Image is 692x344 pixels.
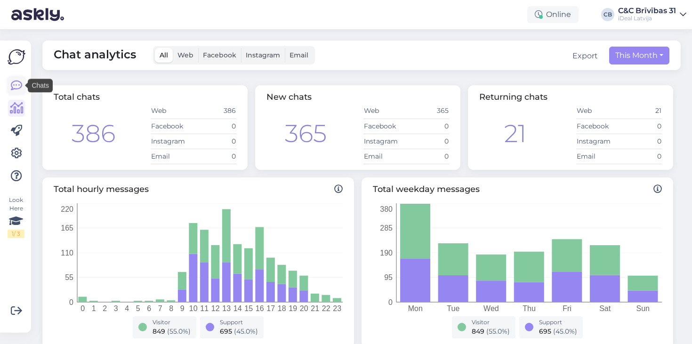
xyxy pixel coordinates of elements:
tspan: Tue [447,304,459,312]
div: 1 / 3 [8,230,24,238]
td: Facebook [151,119,193,134]
tspan: 8 [169,304,173,312]
span: ( 45.0 %) [234,327,258,336]
span: Facebook [203,51,236,59]
td: 0 [406,134,449,149]
tspan: 3 [114,304,118,312]
tspan: Thu [523,304,536,312]
span: Web [177,51,193,59]
td: Web [363,104,406,119]
td: Email [576,149,619,164]
tspan: 165 [61,224,73,232]
div: 365 [285,115,327,152]
span: ( 55.0 %) [167,327,191,336]
a: C&C Brīvības 31iDeal Latvija [618,7,686,22]
tspan: 15 [244,304,253,312]
div: 21 [504,115,526,152]
td: Instagram [363,134,406,149]
tspan: 21 [311,304,319,312]
tspan: 22 [322,304,330,312]
tspan: 285 [380,224,393,232]
div: Support [220,318,258,327]
span: 849 [153,327,165,336]
span: 695 [539,327,551,336]
tspan: 11 [200,304,209,312]
td: 0 [193,119,236,134]
td: 0 [406,149,449,164]
tspan: 7 [158,304,162,312]
tspan: 95 [384,273,393,281]
tspan: 55 [65,273,73,281]
tspan: 23 [333,304,341,312]
div: Online [527,6,579,23]
span: ( 45.0 %) [553,327,577,336]
tspan: Mon [408,304,423,312]
span: ( 55.0 %) [486,327,510,336]
td: Facebook [576,119,619,134]
span: 695 [220,327,232,336]
span: Total hourly messages [54,183,343,196]
tspan: 10 [189,304,198,312]
tspan: Sat [599,304,611,312]
tspan: 0 [388,298,393,306]
tspan: 20 [300,304,308,312]
tspan: 110 [61,248,73,256]
tspan: 0 [80,304,85,312]
tspan: 16 [256,304,264,312]
tspan: 9 [180,304,185,312]
tspan: Fri [563,304,571,312]
tspan: 13 [222,304,231,312]
tspan: 2 [103,304,107,312]
div: Support [539,318,577,327]
span: 849 [472,327,484,336]
div: Look Here [8,196,24,238]
td: Email [363,149,406,164]
td: 0 [619,134,662,149]
span: Email [290,51,308,59]
td: Instagram [151,134,193,149]
span: New chats [266,92,312,102]
tspan: 4 [125,304,129,312]
div: 386 [72,115,115,152]
span: All [160,51,168,59]
tspan: 18 [278,304,286,312]
td: Facebook [363,119,406,134]
tspan: 17 [266,304,275,312]
td: Web [576,104,619,119]
div: Visitor [472,318,510,327]
div: CB [601,8,614,21]
tspan: 380 [380,205,393,213]
tspan: Wed [483,304,499,312]
tspan: 1 [92,304,96,312]
div: C&C Brīvības 31 [618,7,676,15]
tspan: 14 [233,304,242,312]
tspan: 0 [69,298,73,306]
td: 0 [619,149,662,164]
button: Export [572,50,598,62]
span: Total weekday messages [373,183,662,196]
td: 0 [406,119,449,134]
td: Web [151,104,193,119]
div: Chats [28,79,53,93]
td: 365 [406,104,449,119]
td: Email [151,149,193,164]
td: 21 [619,104,662,119]
td: 0 [619,119,662,134]
span: Total chats [54,92,100,102]
tspan: 6 [147,304,151,312]
div: Visitor [153,318,191,327]
img: Askly Logo [8,48,25,66]
button: This Month [609,47,669,64]
tspan: 220 [61,205,73,213]
td: 386 [193,104,236,119]
span: Instagram [246,51,280,59]
span: Chat analytics [54,46,136,64]
tspan: 19 [289,304,297,312]
tspan: 5 [136,304,140,312]
td: 0 [193,134,236,149]
span: Returning chats [479,92,547,102]
td: 0 [193,149,236,164]
tspan: 190 [380,248,393,256]
div: iDeal Latvija [618,15,676,22]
